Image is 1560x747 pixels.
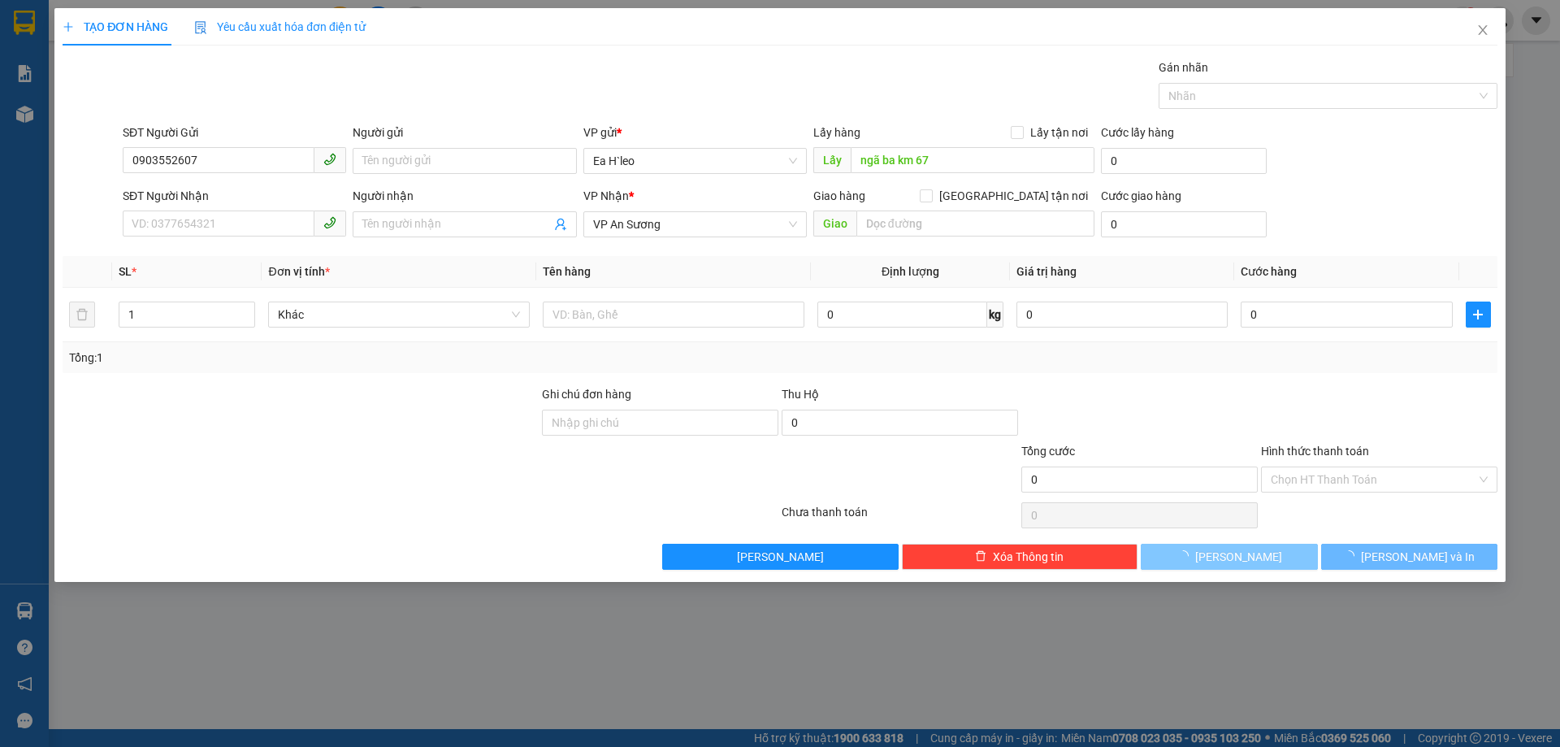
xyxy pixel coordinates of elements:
button: [PERSON_NAME] [1141,544,1317,570]
button: [PERSON_NAME] [662,544,899,570]
span: Thu Hộ [782,388,819,401]
input: Dọc đường [851,147,1094,173]
button: plus [1466,302,1491,328]
label: Cước giao hàng [1101,189,1181,202]
input: Cước giao hàng [1101,211,1267,237]
input: Dọc đường [856,211,1094,237]
span: plus [1467,308,1490,321]
span: [PERSON_NAME] và In [1361,548,1475,566]
span: Cước hàng [1241,265,1297,278]
span: [GEOGRAPHIC_DATA] tận nơi [933,187,1094,205]
div: Tổng: 1 [69,349,602,367]
input: VD: Bàn, Ghế [543,302,804,328]
span: Giá trị hàng [1016,265,1077,278]
span: Lấy tận nơi [1024,124,1094,141]
span: kg [987,302,1003,328]
span: Giao hàng [813,189,865,202]
input: Ghi chú đơn hàng [542,410,778,436]
span: Giao [813,211,856,237]
span: close [1476,24,1489,37]
span: VP Nhận [583,189,629,202]
label: Gán nhãn [1159,61,1208,74]
span: Tổng cước [1021,445,1075,458]
div: Chưa thanh toán [780,503,1020,532]
label: Ghi chú đơn hàng [542,388,631,401]
button: deleteXóa Thông tin [902,544,1138,570]
label: Hình thức thanh toán [1261,445,1369,458]
button: Close [1460,8,1506,54]
button: [PERSON_NAME] và In [1321,544,1497,570]
div: Người gửi [353,124,576,141]
span: Ea H`leo [593,149,797,173]
span: SL [119,265,132,278]
div: Người nhận [353,187,576,205]
span: phone [323,153,336,166]
span: Khác [278,302,520,327]
span: plus [63,21,74,33]
button: delete [69,302,95,328]
span: Lấy hàng [813,126,860,139]
span: TẠO ĐƠN HÀNG [63,20,168,33]
span: loading [1177,550,1195,562]
span: delete [975,550,986,563]
span: loading [1343,550,1361,562]
span: Tên hàng [543,265,591,278]
div: VP gửi [583,124,807,141]
span: [PERSON_NAME] [737,548,824,566]
span: Lấy [813,147,851,173]
label: Cước lấy hàng [1101,126,1174,139]
div: SĐT Người Nhận [123,187,346,205]
img: icon [194,21,207,34]
span: user-add [554,218,567,231]
span: Xóa Thông tin [993,548,1064,566]
input: Cước lấy hàng [1101,148,1267,174]
span: [PERSON_NAME] [1195,548,1282,566]
span: Định lượng [882,265,939,278]
span: Yêu cầu xuất hóa đơn điện tử [194,20,366,33]
span: phone [323,216,336,229]
span: VP An Sương [593,212,797,237]
span: Đơn vị tính [268,265,329,278]
input: 0 [1016,302,1228,328]
div: SĐT Người Gửi [123,124,346,141]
